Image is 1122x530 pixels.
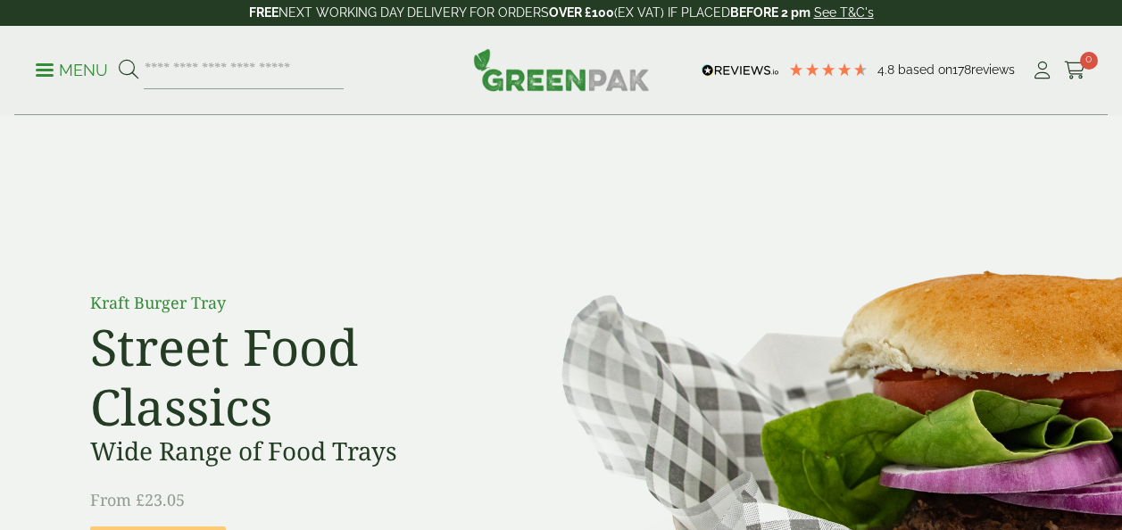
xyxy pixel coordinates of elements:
[90,317,492,436] h2: Street Food Classics
[90,489,185,510] span: From £23.05
[877,62,898,77] span: 4.8
[36,60,108,81] p: Menu
[90,291,492,315] p: Kraft Burger Tray
[952,62,971,77] span: 178
[1064,57,1086,84] a: 0
[90,436,492,467] h3: Wide Range of Food Trays
[730,5,810,20] strong: BEFORE 2 pm
[898,62,952,77] span: Based on
[249,5,278,20] strong: FREE
[971,62,1015,77] span: reviews
[1064,62,1086,79] i: Cart
[702,64,779,77] img: REVIEWS.io
[814,5,874,20] a: See T&C's
[473,48,650,91] img: GreenPak Supplies
[1080,52,1098,70] span: 0
[788,62,869,78] div: 4.78 Stars
[36,60,108,78] a: Menu
[1031,62,1053,79] i: My Account
[549,5,614,20] strong: OVER £100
